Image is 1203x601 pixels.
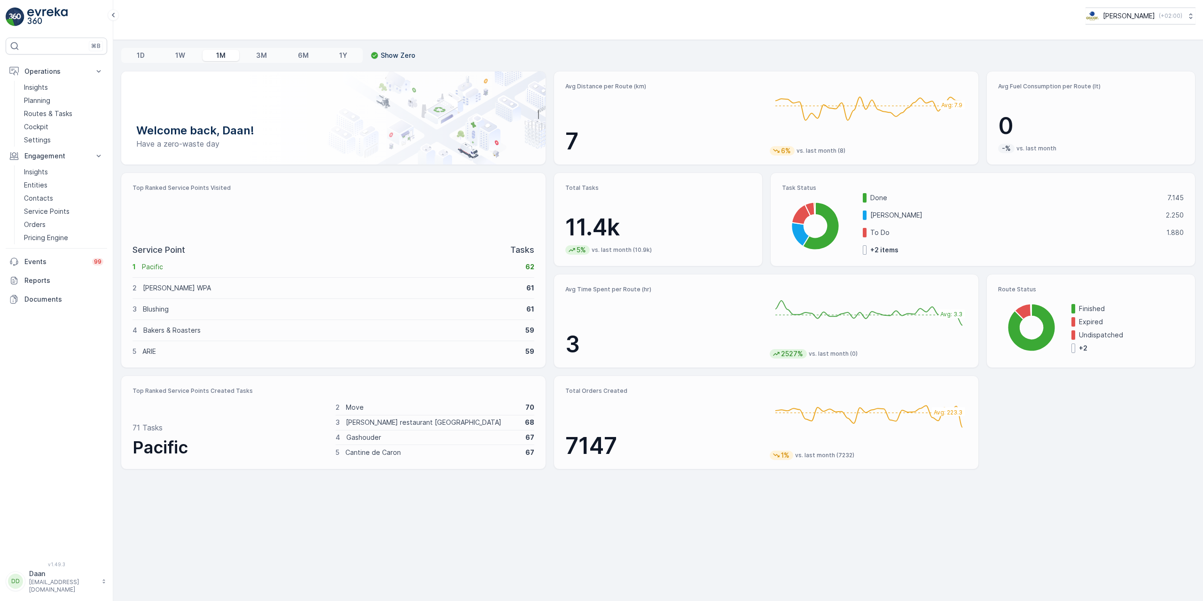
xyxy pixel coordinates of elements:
[29,578,97,593] p: [EMAIL_ADDRESS][DOMAIN_NAME]
[133,422,163,433] p: 71 Tasks
[1079,304,1184,313] p: Finished
[565,330,762,359] p: 3
[510,243,534,257] p: Tasks
[20,165,107,179] a: Insights
[133,387,534,395] p: Top Ranked Service Points Created Tasks
[1166,228,1184,237] p: 1.880
[133,347,136,356] p: 5
[20,205,107,218] a: Service Points
[24,135,51,145] p: Settings
[216,51,226,60] p: 1M
[20,179,107,192] a: Entities
[525,347,534,356] p: 59
[20,218,107,231] a: Orders
[1103,11,1155,21] p: [PERSON_NAME]
[1079,330,1184,340] p: Undispatched
[20,133,107,147] a: Settings
[143,283,520,293] p: [PERSON_NAME] WPA
[381,51,415,60] p: Show Zero
[29,569,97,578] p: Daan
[998,112,1184,140] p: 0
[336,418,340,427] p: 3
[6,8,24,26] img: logo
[20,107,107,120] a: Routes & Tasks
[24,295,103,304] p: Documents
[20,231,107,244] a: Pricing Engine
[24,67,88,76] p: Operations
[526,304,534,314] p: 61
[137,51,145,60] p: 1D
[136,123,531,138] p: Welcome back, Daan!
[346,418,519,427] p: [PERSON_NAME] restaurant [GEOGRAPHIC_DATA]
[780,451,790,460] p: 1%
[525,326,534,335] p: 59
[6,252,107,271] a: Events99
[797,147,845,155] p: vs. last month (8)
[565,184,751,192] p: Total Tasks
[133,283,137,293] p: 2
[870,193,1161,203] p: Done
[6,562,107,567] span: v 1.49.3
[346,403,520,412] p: Move
[143,326,519,335] p: Bakers & Roasters
[24,96,50,105] p: Planning
[6,271,107,290] a: Reports
[24,180,47,190] p: Entities
[345,448,520,457] p: Cantine de Caron
[336,403,340,412] p: 2
[24,109,72,118] p: Routes & Tasks
[133,184,534,192] p: Top Ranked Service Points Visited
[525,448,534,457] p: 67
[24,122,48,132] p: Cockpit
[576,245,587,255] p: 5%
[565,83,762,90] p: Avg Distance per Route (km)
[339,51,347,60] p: 1Y
[24,233,68,242] p: Pricing Engine
[24,276,103,285] p: Reports
[20,192,107,205] a: Contacts
[565,127,762,156] p: 7
[24,220,46,229] p: Orders
[1079,317,1184,327] p: Expired
[133,304,137,314] p: 3
[256,51,267,60] p: 3M
[525,403,534,412] p: 70
[525,418,534,427] p: 68
[91,42,101,50] p: ⌘B
[780,349,804,359] p: 2527%
[525,433,534,442] p: 67
[998,286,1184,293] p: Route Status
[24,194,53,203] p: Contacts
[20,94,107,107] a: Planning
[24,257,86,266] p: Events
[870,211,1160,220] p: [PERSON_NAME]
[24,167,48,177] p: Insights
[298,51,309,60] p: 6M
[24,83,48,92] p: Insights
[94,258,102,265] p: 99
[133,262,136,272] p: 1
[346,433,520,442] p: Gashouder
[870,228,1160,237] p: To Do
[142,347,519,356] p: ARIE
[1166,211,1184,220] p: 2.250
[336,448,339,457] p: 5
[336,433,340,442] p: 4
[782,184,1184,192] p: Task Status
[6,62,107,81] button: Operations
[142,262,519,272] p: Pacific
[870,245,898,255] p: + 2 items
[6,147,107,165] button: Engagement
[565,286,762,293] p: Avg Time Spent per Route (hr)
[525,262,534,272] p: 62
[1167,193,1184,203] p: 7.145
[133,437,188,458] span: Pacific
[6,569,107,593] button: DDDaan[EMAIL_ADDRESS][DOMAIN_NAME]
[592,246,652,254] p: vs. last month (10.9k)
[565,387,762,395] p: Total Orders Created
[24,151,88,161] p: Engagement
[1016,145,1056,152] p: vs. last month
[20,120,107,133] a: Cockpit
[795,452,854,459] p: vs. last month (7232)
[1001,144,1012,153] p: -%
